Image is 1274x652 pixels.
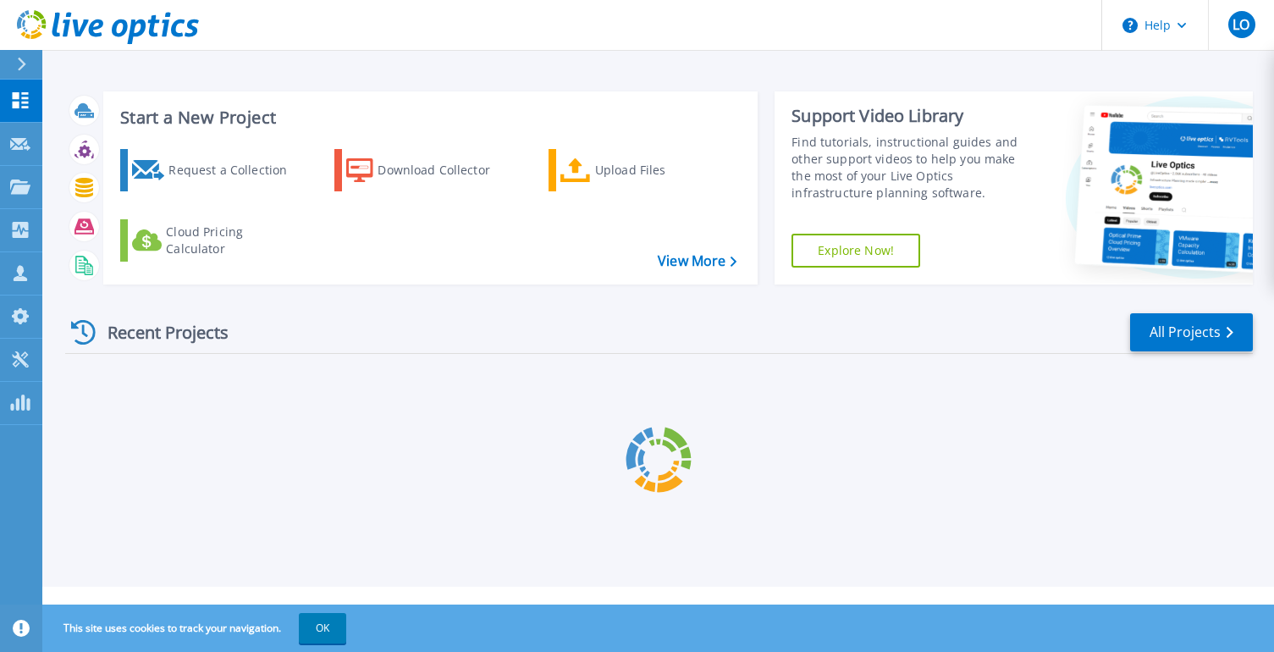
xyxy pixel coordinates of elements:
div: Upload Files [595,153,731,187]
div: Support Video Library [791,105,1031,127]
a: Request a Collection [120,149,309,191]
a: View More [658,253,736,269]
div: Download Collector [378,153,513,187]
div: Find tutorials, instructional guides and other support videos to help you make the most of your L... [791,134,1031,202]
a: Download Collector [334,149,523,191]
span: This site uses cookies to track your navigation. [47,613,346,644]
button: OK [299,613,346,644]
a: Upload Files [549,149,737,191]
span: LO [1233,18,1249,31]
a: Cloud Pricing Calculator [120,219,309,262]
a: All Projects [1130,313,1253,351]
div: Request a Collection [168,153,304,187]
div: Recent Projects [65,312,251,353]
h3: Start a New Project [120,108,736,127]
div: Cloud Pricing Calculator [166,224,301,257]
a: Explore Now! [791,234,920,268]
